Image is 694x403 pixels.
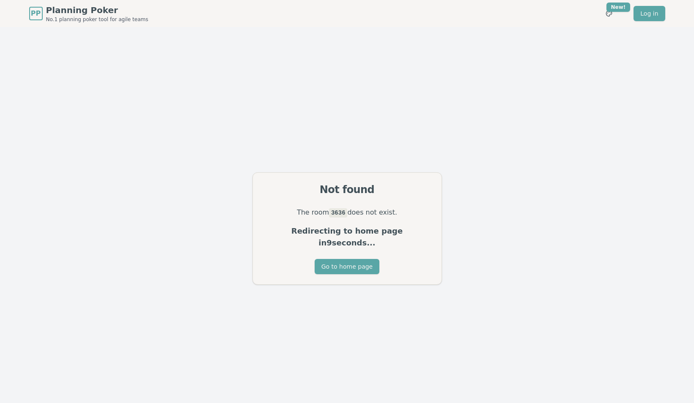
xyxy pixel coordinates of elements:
[315,259,379,274] button: Go to home page
[263,225,431,249] p: Redirecting to home page in 9 seconds...
[606,3,631,12] div: New!
[46,16,148,23] span: No.1 planning poker tool for agile teams
[263,207,431,218] p: The room does not exist.
[634,6,665,21] a: Log in
[263,183,431,196] div: Not found
[601,6,617,21] button: New!
[29,4,148,23] a: PPPlanning PokerNo.1 planning poker tool for agile teams
[46,4,148,16] span: Planning Poker
[31,8,41,19] span: PP
[329,208,347,218] code: 3636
